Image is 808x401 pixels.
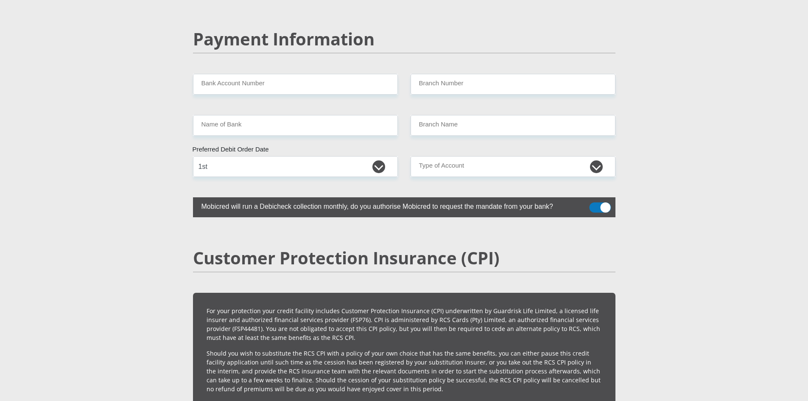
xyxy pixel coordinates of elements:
[193,197,573,214] label: Mobicred will run a Debicheck collection monthly, do you authorise Mobicred to request the mandat...
[193,248,615,268] h2: Customer Protection Insurance (CPI)
[193,115,398,136] input: Name of Bank
[207,306,602,342] p: For your protection your credit facility includes Customer Protection Insurance (CPI) underwritte...
[411,115,615,136] input: Branch Name
[193,29,615,49] h2: Payment Information
[207,349,602,393] p: Should you wish to substitute the RCS CPI with a policy of your own choice that has the same bene...
[193,74,398,95] input: Bank Account Number
[411,74,615,95] input: Branch Number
